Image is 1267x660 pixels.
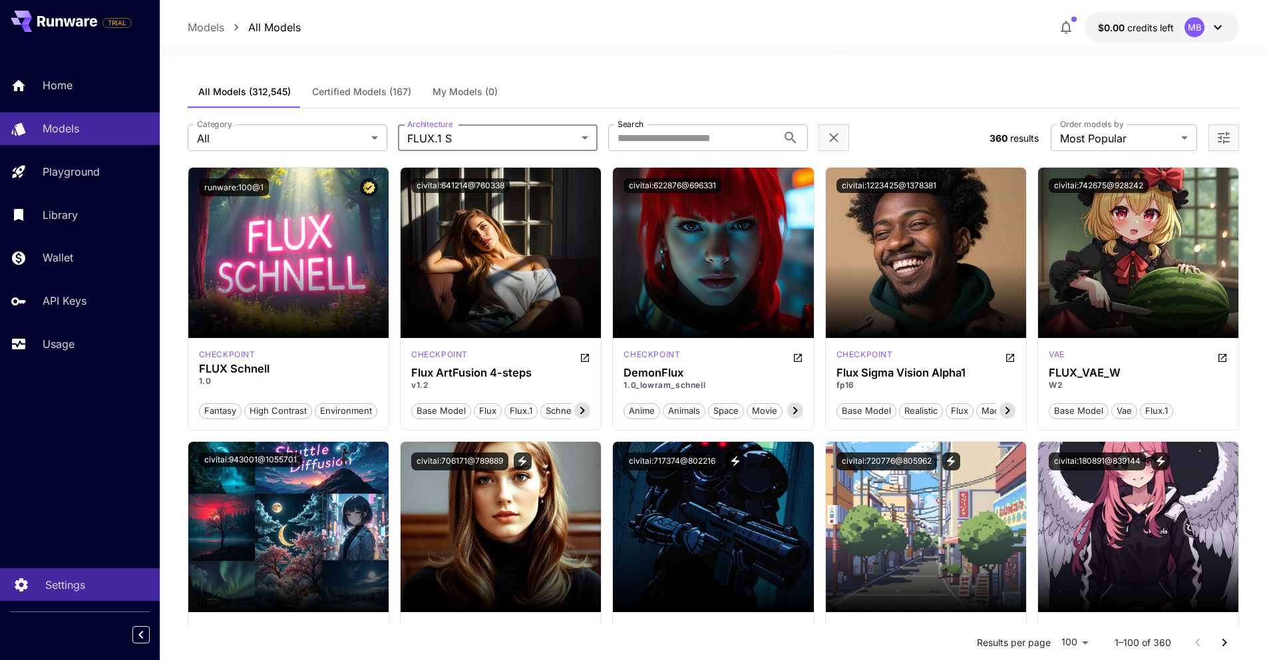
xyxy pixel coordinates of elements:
p: Library [43,207,78,223]
span: results [1010,132,1039,144]
button: runware:100@1 [199,178,269,196]
button: Fantasy [199,402,242,419]
button: civitai:717374@802216 [624,452,721,470]
button: Open in CivitAI [580,349,590,365]
span: My Models (0) [433,86,498,98]
p: lora [836,623,859,635]
button: flux [946,402,974,419]
span: FLUX.1 S [407,130,576,146]
div: MB [1184,17,1204,37]
label: Category [197,118,232,130]
span: flux.1 [1141,405,1173,418]
div: FLUX.1 S [624,623,646,639]
p: 1–100 of 360 [1115,636,1171,649]
span: base model [1049,405,1108,418]
button: base model [1049,402,1109,419]
span: anime [624,405,659,418]
span: TRIAL [103,18,131,28]
button: flux [474,402,502,419]
p: Home [43,77,73,93]
button: $0.00MB [1085,12,1239,43]
span: movie [747,405,782,418]
span: realistic [900,405,942,418]
label: Search [618,118,643,130]
button: View trigger words [514,452,532,470]
span: Environment [315,405,377,418]
p: checkpoint [836,349,893,361]
button: macro details [976,402,1043,419]
a: All Models [248,19,301,35]
button: civitai:943001@1055701 [199,452,302,467]
p: checkpoint [199,623,256,635]
p: 1.0_lowram_schnell [624,379,803,391]
button: High Contrast [244,402,312,419]
h3: DemonFlux [624,367,803,379]
div: FLUX.1 S [411,349,468,365]
p: Models [43,120,79,136]
p: lora [624,623,646,635]
button: Collapse sidebar [132,626,150,643]
button: Open in CivitAI [1217,623,1228,639]
h3: FLUX_VAE_W [1049,367,1228,379]
button: Open in CivitAI [1005,349,1015,365]
button: civitai:641214@760338 [411,178,510,193]
button: Open in CivitAI [793,349,803,365]
button: schnell [540,402,581,419]
span: High Contrast [245,405,311,418]
button: Go to next page [1211,629,1238,656]
button: base model [411,402,471,419]
button: Certified Model – Vetted for best performance and includes a commercial license. [360,178,378,196]
button: animals [663,402,705,419]
button: Open in CivitAI [1005,623,1015,639]
button: Open in CivitAI [367,623,378,639]
span: animals [663,405,705,418]
p: Playground [43,164,100,180]
p: Usage [43,336,75,352]
span: credits left [1127,22,1174,33]
span: Most Popular [1060,130,1176,146]
div: Flux ArtFusion 4-steps [411,367,590,379]
div: FLUX.1 S [411,623,434,639]
button: flux.1 [1140,402,1173,419]
h3: FLUX Schnell [199,363,378,375]
button: base model [836,402,896,419]
span: base model [412,405,470,418]
button: Clear filters (1) [826,130,842,146]
p: checkpoint [411,349,468,361]
div: FLUX.1 S [624,349,680,365]
p: lora [411,623,434,635]
button: civitai:180891@839144 [1049,452,1146,470]
div: FLUX.1 S [1049,623,1071,639]
button: View trigger words [1151,452,1169,470]
a: Models [188,19,224,35]
button: anime [624,402,660,419]
div: FLUX.1 S [199,623,256,639]
span: flux [946,405,973,418]
span: All Models (312,545) [198,86,291,98]
p: checkpoint [624,349,680,361]
p: Results per page [977,636,1051,649]
p: vae [1049,349,1065,361]
span: Fantasy [200,405,241,418]
button: View trigger words [726,452,744,470]
button: Open in CivitAI [580,623,590,639]
div: Collapse sidebar [142,623,160,647]
div: FLUX.1 S [836,349,893,365]
p: Settings [45,577,85,593]
span: 360 [990,132,1007,144]
nav: breadcrumb [188,19,301,35]
span: macro details [977,405,1042,418]
span: Certified Models (167) [312,86,411,98]
button: civitai:1223425@1378381 [836,178,942,193]
p: checkpoint [199,349,256,361]
span: vae [1112,405,1137,418]
button: Open in CivitAI [793,623,803,639]
div: FLUX.1 S [1049,349,1065,365]
button: vae [1111,402,1137,419]
button: space [708,402,744,419]
p: v1.2 [411,379,590,391]
span: space [709,405,743,418]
